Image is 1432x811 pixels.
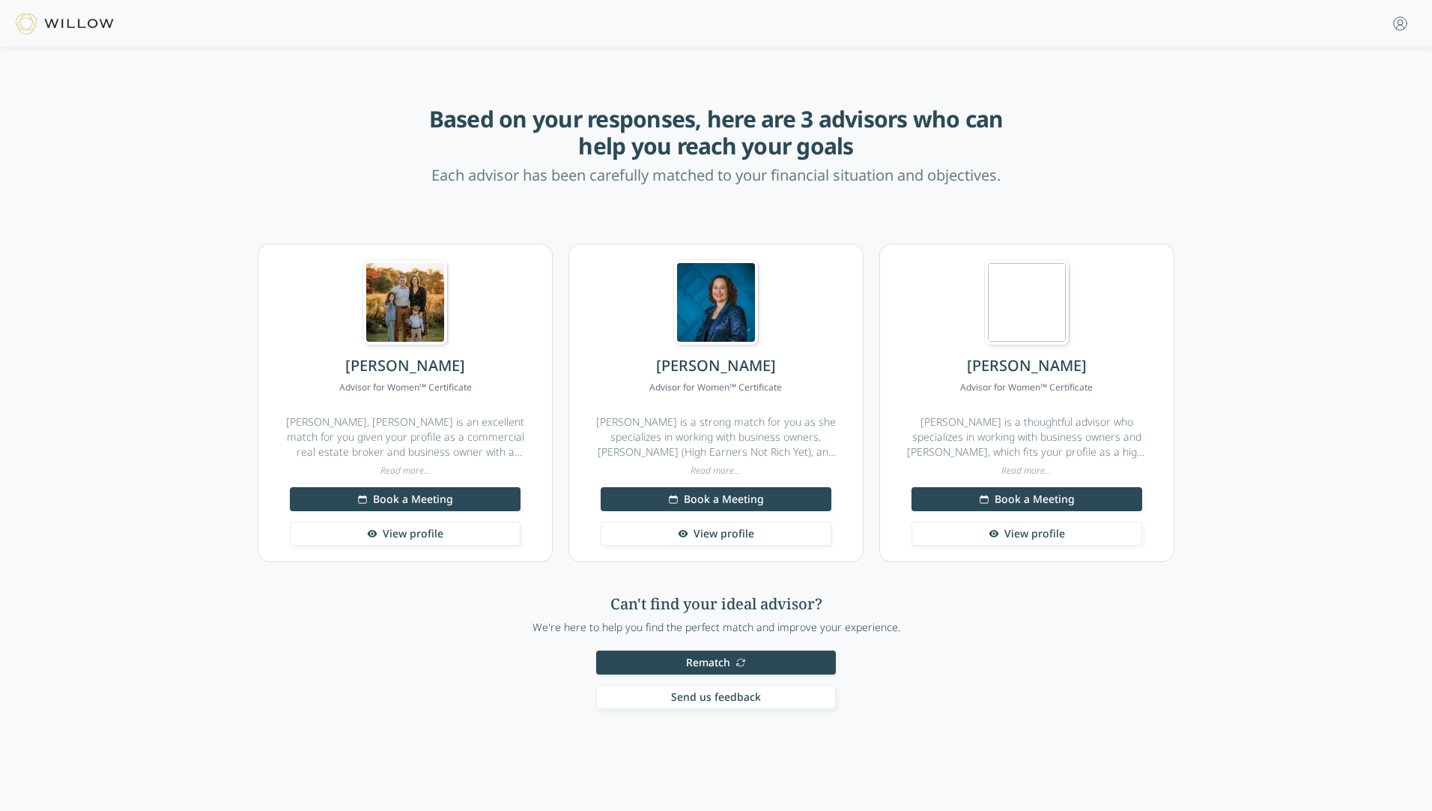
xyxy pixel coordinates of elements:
[274,382,536,394] dd: Advisor for Women™ Certificate
[995,492,1075,507] span: Book a Meeting
[1004,526,1065,541] span: View profile
[684,492,764,507] span: Book a Meeting
[911,487,1141,511] button: Book a Meeting
[601,487,831,511] button: Book a Meeting
[290,522,520,546] a: View profile
[601,522,831,546] a: View profile
[533,620,900,635] p: We're here to help you find the perfect match and improve your experience.
[686,655,730,670] span: Rematch
[596,685,836,709] button: Send us feedback
[911,522,1141,546] a: View profile
[694,526,754,541] span: View profile
[428,106,1004,160] h3: Based on your responses, here are 3 advisors who can help you reach your goals
[896,355,1158,376] h3: [PERSON_NAME]
[383,526,443,541] span: View profile
[596,651,836,675] button: Rematch
[885,465,1168,477] div: Read more...
[16,13,114,34] img: Willow Logo
[264,465,547,477] div: Read more...
[290,487,520,511] button: Book a Meeting
[285,414,525,459] div: [PERSON_NAME], [PERSON_NAME] is an excellent match for you given your profile as a commercial rea...
[907,414,1147,459] div: [PERSON_NAME] is a thoughtful advisor who specializes in working with business owners and [PERSON...
[258,165,1174,186] p: Each advisor has been carefully matched to your financial situation and objectives.
[896,382,1158,394] dd: Advisor for Women™ Certificate
[274,355,536,376] h3: [PERSON_NAME]
[373,492,453,507] span: Book a Meeting
[585,355,847,376] h3: [PERSON_NAME]
[596,414,836,459] div: [PERSON_NAME] is a strong match for you as she specializes in working with business owners, [PERS...
[610,594,822,615] h2: Can't find your ideal advisor?
[585,382,847,394] dd: Advisor for Women™ Certificate
[574,465,858,477] div: Read more...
